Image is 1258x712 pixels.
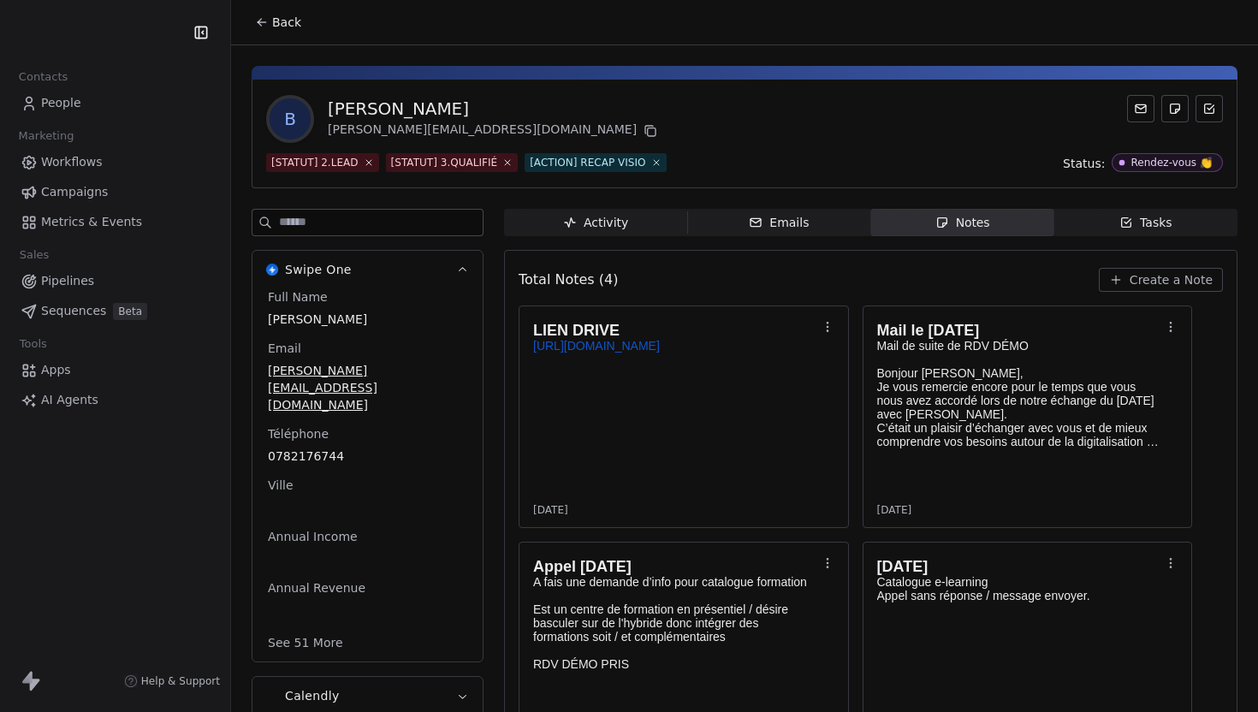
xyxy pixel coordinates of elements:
[391,155,498,170] div: [STATUT] 3.QUALIFIÉ
[533,322,817,339] h1: LIEN DRIVE
[533,503,568,517] span: [DATE]
[877,558,1161,575] h1: [DATE]
[877,322,1161,339] h1: Mail le [DATE]
[530,155,645,170] div: [ACTION] RECAP VISIO
[285,261,352,278] span: Swipe One
[533,558,817,575] h1: Appel [DATE]
[285,687,340,704] span: Calendly
[877,339,1161,353] p: Mail de suite de RDV DÉMO
[124,674,220,688] a: Help & Support
[41,213,142,231] span: Metrics & Events
[266,690,278,702] img: Calendly
[11,123,81,149] span: Marketing
[14,386,217,414] a: AI Agents
[533,339,660,353] a: [URL][DOMAIN_NAME]
[264,340,305,357] span: Email
[1119,214,1172,232] div: Tasks
[264,528,361,545] span: Annual Income
[264,579,369,596] span: Annual Revenue
[252,251,483,288] button: Swipe OneSwipe One
[41,361,71,379] span: Apps
[12,331,54,357] span: Tools
[519,270,618,290] span: Total Notes (4)
[328,97,661,121] div: [PERSON_NAME]
[11,64,75,90] span: Contacts
[41,272,94,290] span: Pipelines
[268,362,467,413] span: [PERSON_NAME][EMAIL_ADDRESS][DOMAIN_NAME]
[533,657,817,671] p: RDV DÉMO PRIS
[328,121,661,141] div: [PERSON_NAME][EMAIL_ADDRESS][DOMAIN_NAME]
[14,356,217,384] a: Apps
[268,448,467,465] span: 0782176744
[113,303,147,320] span: Beta
[14,148,217,176] a: Workflows
[533,575,817,589] p: A fais une demande d’info pour catalogue formation
[14,89,217,117] a: People
[563,214,628,232] div: Activity
[270,98,311,139] span: B
[877,589,1161,602] p: Appel sans réponse / message envoyer.
[749,214,809,232] div: Emails
[1099,268,1223,292] button: Create a Note
[877,380,1164,476] span: Je vous remercie encore pour le temps que vous nous avez accordé lors de notre échange du [DATE] ...
[12,242,56,268] span: Sales
[1130,157,1213,169] div: Rendez-vous 👏
[877,366,1024,380] span: Bonjour [PERSON_NAME],
[271,155,359,170] div: [STATUT] 2.LEAD
[41,94,81,112] span: People
[533,602,817,644] p: Est un centre de formation en présentiel / désire basculer sur de l'hybride donc intégrer des for...
[41,183,108,201] span: Campaigns
[264,288,331,306] span: Full Name
[41,153,103,171] span: Workflows
[245,7,312,38] button: Back
[14,297,217,325] a: SequencesBeta
[1130,271,1213,288] span: Create a Note
[252,288,483,662] div: Swipe OneSwipe One
[272,14,301,31] span: Back
[1063,155,1105,172] span: Status:
[14,267,217,295] a: Pipelines
[14,208,217,236] a: Metrics & Events
[41,391,98,409] span: AI Agents
[877,575,1161,589] p: Catalogue e-learning
[877,503,912,517] span: [DATE]
[141,674,220,688] span: Help & Support
[258,627,353,658] button: See 51 More
[41,302,106,320] span: Sequences
[264,477,297,494] span: Ville
[14,178,217,206] a: Campaigns
[264,425,332,442] span: Téléphone
[268,311,467,328] span: [PERSON_NAME]
[266,264,278,276] img: Swipe One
